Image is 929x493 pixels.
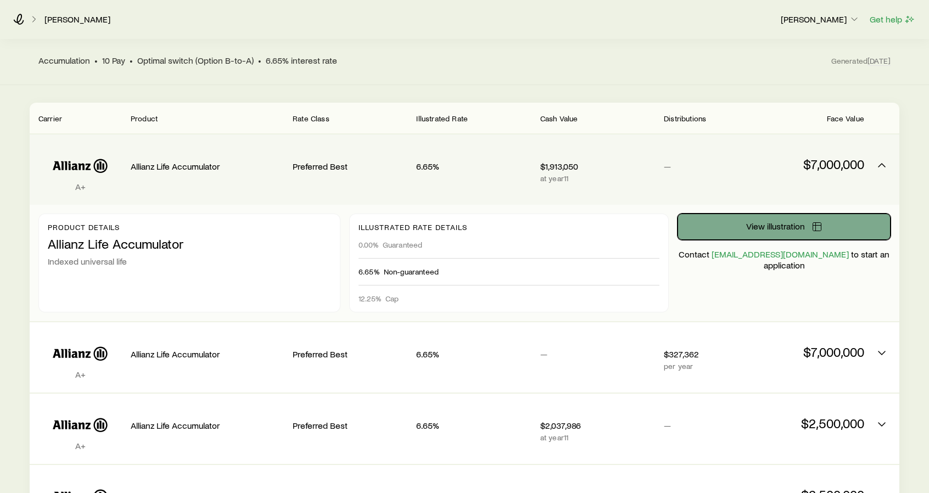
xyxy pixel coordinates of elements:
[831,56,891,66] span: Generated
[540,349,655,360] p: —
[38,114,62,123] span: Carrier
[266,55,337,66] span: 6.65% interest rate
[540,433,655,442] p: at year 11
[44,14,111,25] a: [PERSON_NAME]
[416,420,531,431] p: 6.65%
[137,55,254,66] span: Optimal switch (Option B-to-A)
[131,161,284,172] p: Allianz Life Accumulator
[131,420,284,431] p: Allianz Life Accumulator
[38,181,122,192] p: A+
[384,267,439,276] span: Non-guaranteed
[38,440,122,451] p: A+
[416,349,531,360] p: 6.65%
[678,249,891,271] p: Contact to start an application
[746,222,805,231] span: View illustration
[258,55,261,66] span: •
[540,420,655,431] p: $2,037,986
[712,249,849,259] a: [EMAIL_ADDRESS][DOMAIN_NAME]
[781,14,860,25] p: [PERSON_NAME]
[540,174,655,183] p: at year 11
[385,294,399,303] span: Cap
[48,236,331,251] p: Allianz Life Accumulator
[664,114,706,123] span: Distributions
[416,114,468,123] span: Illustrated Rate
[664,349,741,360] p: $327,362
[293,420,407,431] p: Preferred Best
[749,344,864,360] p: $7,000,000
[131,349,284,360] p: Allianz Life Accumulator
[749,156,864,172] p: $7,000,000
[293,349,407,360] p: Preferred Best
[678,214,891,240] button: View illustration
[94,55,98,66] span: •
[664,161,741,172] p: —
[48,256,331,267] p: Indexed universal life
[131,114,158,123] span: Product
[38,369,122,380] p: A+
[359,223,659,232] p: Illustrated rate details
[102,55,125,66] span: 10 Pay
[38,55,90,66] span: Accumulation
[868,56,891,66] span: [DATE]
[749,416,864,431] p: $2,500,000
[383,240,423,249] span: Guaranteed
[416,161,531,172] p: 6.65%
[664,420,741,431] p: —
[827,114,864,123] span: Face Value
[293,114,329,123] span: Rate Class
[359,240,378,249] span: 0.00%
[780,13,860,26] button: [PERSON_NAME]
[48,223,331,232] p: Product details
[359,294,381,303] span: 12.25%
[130,55,133,66] span: •
[293,161,407,172] p: Preferred Best
[540,114,578,123] span: Cash Value
[540,161,655,172] p: $1,913,050
[664,362,741,371] p: per year
[359,267,379,276] span: 6.65%
[869,13,916,26] button: Get help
